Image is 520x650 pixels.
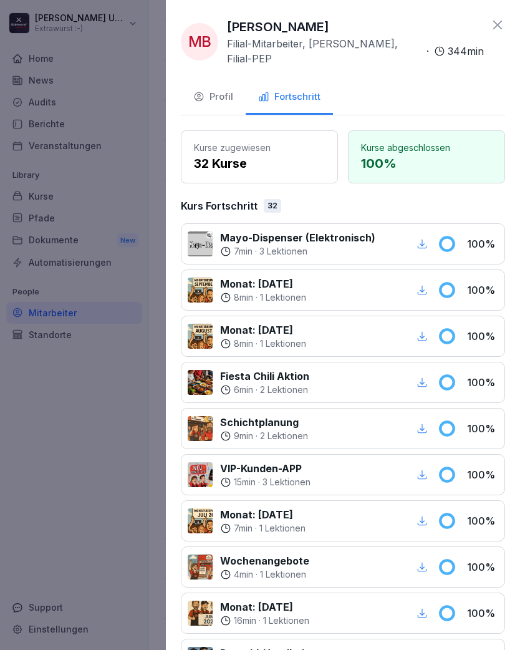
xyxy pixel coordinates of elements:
p: 100 % [467,329,498,344]
p: 3 Lektionen [262,476,311,488]
div: · [220,245,375,258]
button: Fortschritt [246,81,333,115]
p: 1 Lektionen [260,568,306,581]
p: Monat: [DATE] [220,276,306,291]
p: 1 Lektionen [260,337,306,350]
div: · [227,36,484,66]
p: 100 % [467,283,498,298]
p: 100 % [467,606,498,621]
p: 344 min [448,44,484,59]
p: Fiesta Chili Aktion [220,369,309,384]
div: · [220,384,309,396]
p: Mayo-Dispenser (Elektronisch) [220,230,375,245]
p: 7 min [234,522,253,535]
div: 32 [264,199,281,213]
div: · [220,568,309,581]
p: 100 % [467,421,498,436]
p: [PERSON_NAME] [227,17,329,36]
p: 100 % [467,375,498,390]
p: 3 Lektionen [259,245,307,258]
p: Monat: [DATE] [220,507,306,522]
p: 7 min [234,245,253,258]
p: 8 min [234,291,253,304]
button: Profil [181,81,246,115]
p: 15 min [234,476,256,488]
p: Kurs Fortschritt [181,198,258,213]
p: 4 min [234,568,253,581]
p: Wochenangebote [220,553,309,568]
p: 100 % [467,560,498,575]
p: 100 % [467,513,498,528]
p: 8 min [234,337,253,350]
div: · [220,291,306,304]
p: 1 Lektionen [263,614,309,627]
div: MB [181,23,218,61]
p: 1 Lektionen [259,522,306,535]
p: Monat: [DATE] [220,323,306,337]
p: 2 Lektionen [260,430,308,442]
p: 9 min [234,430,253,442]
div: · [220,337,306,350]
p: 16 min [234,614,256,627]
div: · [220,476,311,488]
p: VIP-Kunden-APP [220,461,311,476]
p: Schichtplanung [220,415,308,430]
p: Monat: [DATE] [220,599,309,614]
div: · [220,522,306,535]
p: Kurse zugewiesen [194,141,325,154]
div: · [220,614,309,627]
p: 100 % [361,154,492,173]
p: 100 % [467,467,498,482]
p: 1 Lektionen [260,291,306,304]
p: 6 min [234,384,253,396]
p: 100 % [467,236,498,251]
p: Filial-Mitarbeiter, [PERSON_NAME], Filial-PEP [227,36,421,66]
p: 2 Lektionen [260,384,308,396]
div: Profil [193,90,233,104]
p: 32 Kurse [194,154,325,173]
div: Fortschritt [258,90,320,104]
p: Kurse abgeschlossen [361,141,492,154]
div: · [220,430,308,442]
